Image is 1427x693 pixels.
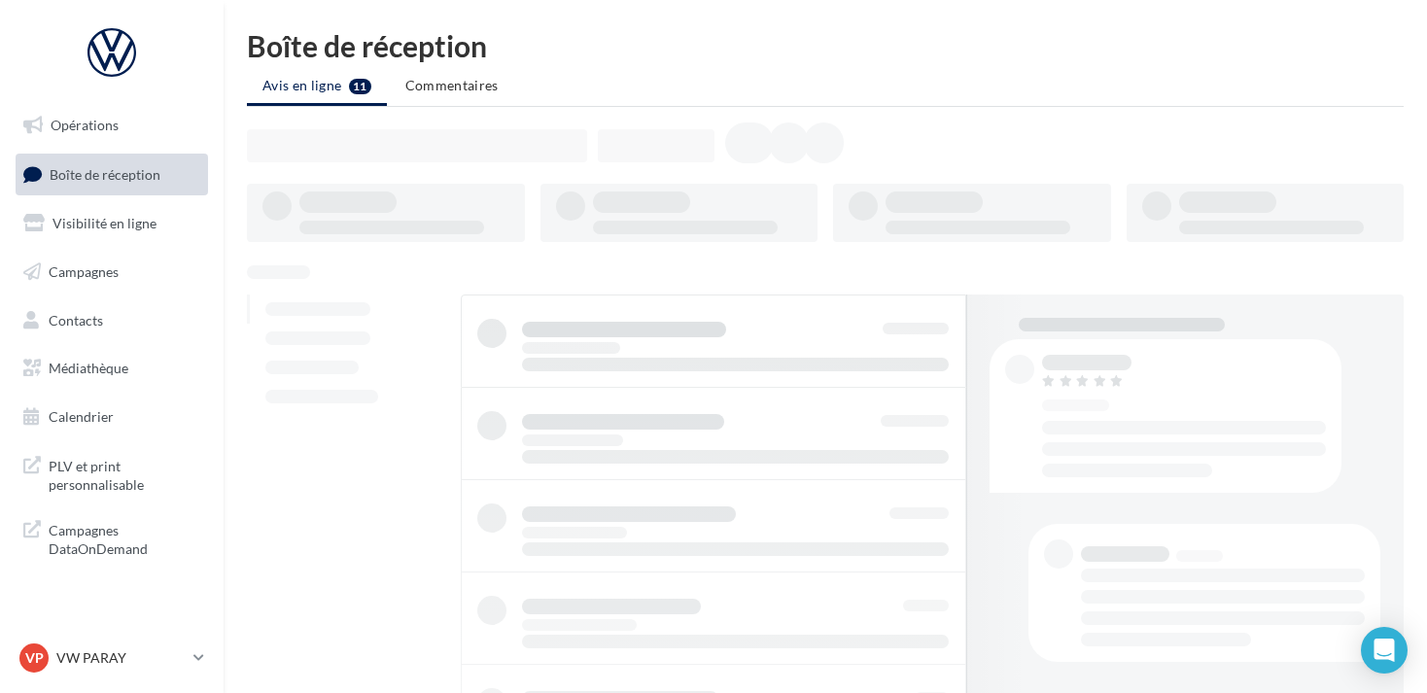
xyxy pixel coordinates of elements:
a: VP VW PARAY [16,640,208,676]
a: Campagnes DataOnDemand [12,509,212,567]
a: Boîte de réception [12,154,212,195]
span: Boîte de réception [50,165,160,182]
span: Contacts [49,311,103,328]
p: VW PARAY [56,648,186,668]
span: Calendrier [49,408,114,425]
a: Calendrier [12,397,212,437]
span: Commentaires [405,77,499,93]
span: PLV et print personnalisable [49,453,200,495]
a: Campagnes [12,252,212,293]
a: Visibilité en ligne [12,203,212,244]
span: Médiathèque [49,360,128,376]
span: Visibilité en ligne [52,215,157,231]
span: Campagnes [49,263,119,280]
span: VP [25,648,44,668]
div: Boîte de réception [247,31,1404,60]
a: PLV et print personnalisable [12,445,212,502]
a: Opérations [12,105,212,146]
a: Médiathèque [12,348,212,389]
div: Open Intercom Messenger [1361,627,1408,674]
a: Contacts [12,300,212,341]
span: Campagnes DataOnDemand [49,517,200,559]
span: Opérations [51,117,119,133]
